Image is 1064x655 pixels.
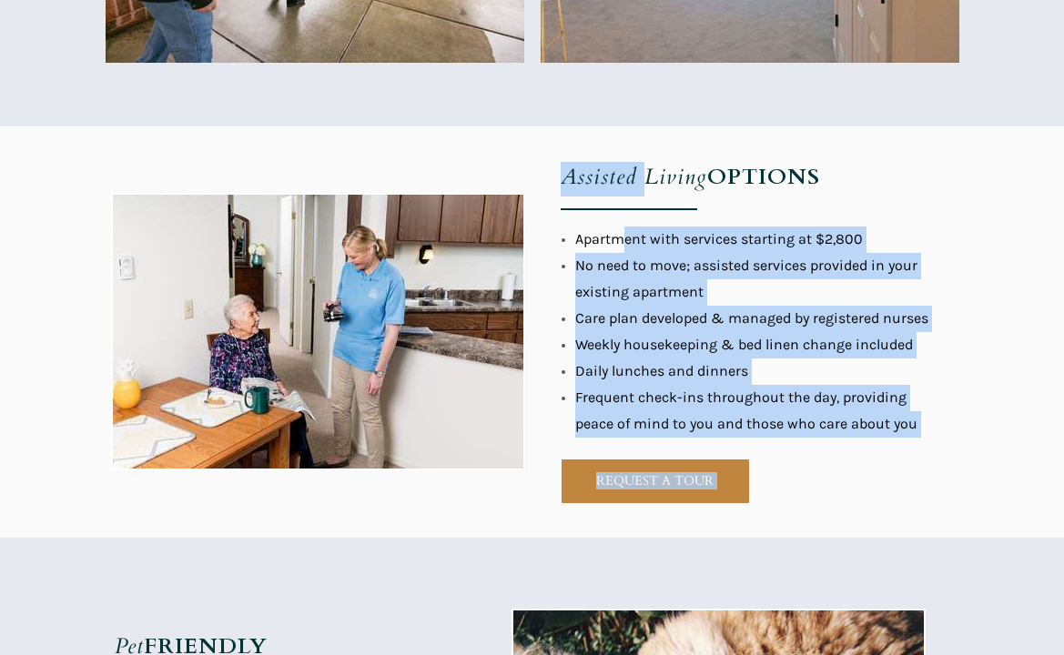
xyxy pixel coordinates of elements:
span: No need to move; assisted services provided in your existing apartment [575,257,917,300]
a: REQUEST A TOUR [561,458,750,504]
span: Care plan developed & managed by registered nurses [575,309,928,327]
span: Weekly housekeeping & bed linen change included [575,336,913,353]
strong: OPTIONS [707,162,820,192]
span: Frequent check-ins throughout the day, providing peace of mind to you and those who care about you [575,388,917,432]
span: Apartment with services starting at $2,800 [575,230,863,247]
span: REQUEST A TOUR [562,473,749,489]
em: Assisted Living [561,162,707,192]
span: Daily lunches and dinners [575,362,748,379]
